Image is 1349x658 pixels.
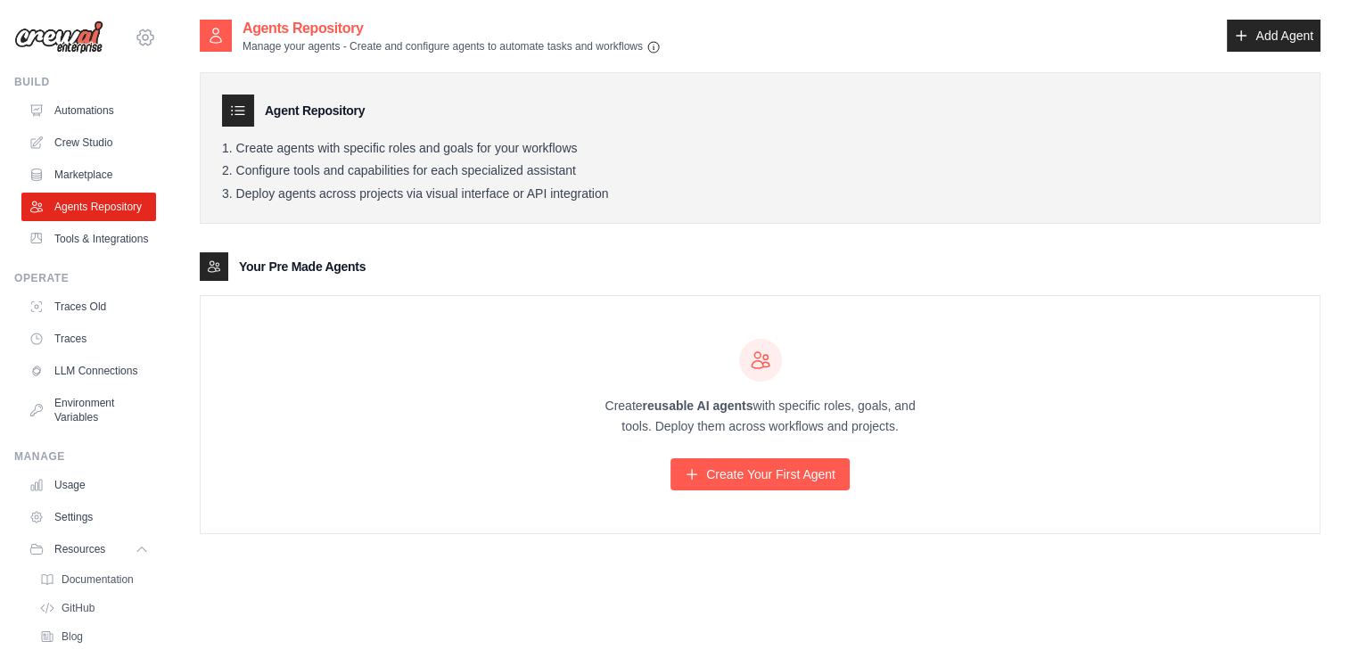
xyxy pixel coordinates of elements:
span: Resources [54,542,105,556]
strong: reusable AI agents [642,399,753,413]
a: Documentation [32,567,156,592]
a: Crew Studio [21,128,156,157]
div: Build [14,75,156,89]
a: Automations [21,96,156,125]
li: Configure tools and capabilities for each specialized assistant [222,163,1298,179]
a: Settings [21,503,156,531]
li: Create agents with specific roles and goals for your workflows [222,141,1298,157]
div: Operate [14,271,156,285]
p: Manage your agents - Create and configure agents to automate tasks and workflows [243,39,661,54]
a: GitHub [32,596,156,621]
li: Deploy agents across projects via visual interface or API integration [222,186,1298,202]
button: Resources [21,535,156,563]
a: Blog [32,624,156,649]
h2: Agents Repository [243,18,661,39]
div: Manage [14,449,156,464]
a: Add Agent [1227,20,1320,52]
a: Create Your First Agent [670,458,850,490]
a: Environment Variables [21,389,156,432]
a: LLM Connections [21,357,156,385]
h3: Your Pre Made Agents [239,258,366,276]
a: Traces [21,325,156,353]
a: Marketplace [21,160,156,189]
span: GitHub [62,601,95,615]
p: Create with specific roles, goals, and tools. Deploy them across workflows and projects. [589,396,932,437]
h3: Agent Repository [265,102,365,119]
a: Agents Repository [21,193,156,221]
a: Usage [21,471,156,499]
span: Blog [62,629,83,644]
span: Documentation [62,572,134,587]
img: Logo [14,21,103,54]
a: Traces Old [21,292,156,321]
a: Tools & Integrations [21,225,156,253]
